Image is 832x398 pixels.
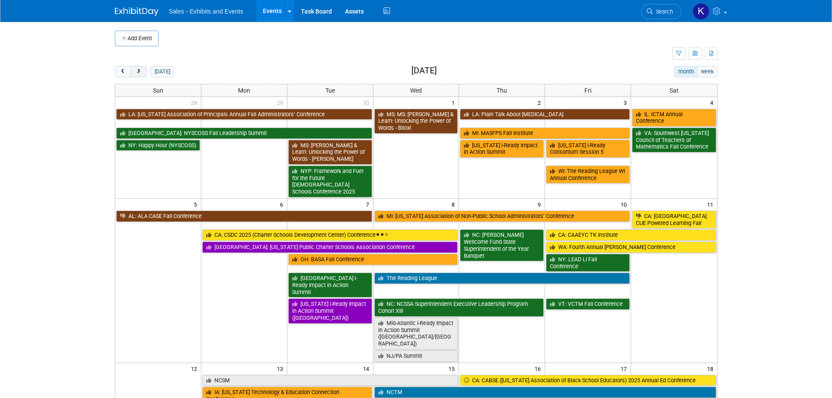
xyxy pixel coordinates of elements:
a: OH: BASA Fall Conference [288,254,458,265]
span: 3 [623,97,631,108]
a: NYP: Framework and Fuel for the Future [DEMOGRAPHIC_DATA] Schools Conference 2025 [288,166,372,197]
span: Wed [410,87,422,94]
a: NCSM [202,375,458,386]
span: 29 [276,97,287,108]
span: 17 [620,363,631,374]
span: 7 [365,199,373,210]
a: AL: ALA CASE Fall Conference [116,211,372,222]
span: Tue [325,87,335,94]
a: The Reading League [374,273,630,284]
button: month [674,66,697,77]
span: 11 [706,199,717,210]
span: Sun [153,87,163,94]
span: Sales - Exhibits and Events [169,8,243,15]
a: CA: CAAEYC TK Institute [546,229,716,241]
a: [GEOGRAPHIC_DATA] i-Ready Impact in Action Summit [288,273,372,298]
a: NJ/PA Summit [374,350,458,362]
a: NC: NCSSA Superintendent Executive Leadership Program Cohort XIII [374,298,544,316]
span: 15 [448,363,459,374]
img: ExhibitDay [115,7,159,16]
a: NY: Happy Hour (NYSCOSS) [116,140,200,151]
a: MI: MASFPS Fall Institute [460,128,630,139]
a: NC: [PERSON_NAME] Wellcome Fund State Superintendent of the Year Banquet [460,229,544,261]
span: 16 [534,363,545,374]
span: 13 [276,363,287,374]
a: WA: Fourth Annual [PERSON_NAME] Conference [546,242,716,253]
a: VT: VCTM Fall Conference [546,298,630,310]
a: [US_STATE] i-Ready Consortium Session 5 [546,140,630,158]
span: 5 [193,199,201,210]
a: [US_STATE] i-Ready Impact in Action Summit [460,140,544,158]
span: Mon [238,87,250,94]
button: week [697,66,717,77]
a: MS: MS: [PERSON_NAME] & Learn: Unlocking the Power of Words - Biloxi [374,109,458,134]
a: MS: [PERSON_NAME] & Learn: Unlocking the Power of Words - [PERSON_NAME] [288,140,372,165]
span: 18 [706,363,717,374]
span: 14 [362,363,373,374]
a: Search [641,4,681,19]
button: prev [115,66,131,77]
span: 28 [190,97,201,108]
a: [GEOGRAPHIC_DATA]: [US_STATE] Public Charter Schools Association Conference [202,242,458,253]
span: 1 [451,97,459,108]
a: IL: ICTM Annual Conference [632,109,716,127]
span: 9 [537,199,545,210]
img: Kara Haven [693,3,709,20]
a: VA: Southwest [US_STATE] Council of Teachers of Mathematics Fall Conference [632,128,716,152]
span: Thu [497,87,507,94]
a: LA: [US_STATE] Association of Principals Annual Fall Administrators’ Conference [116,109,372,120]
a: LA: Plain Talk About [MEDICAL_DATA] [460,109,630,120]
h2: [DATE] [411,66,437,76]
span: 8 [451,199,459,210]
a: Mid-Atlantic i-Ready Impact in Action Summit ([GEOGRAPHIC_DATA]/[GEOGRAPHIC_DATA]) [374,318,458,350]
button: Add Event [115,31,159,46]
span: Sat [670,87,679,94]
span: Fri [584,87,591,94]
a: NY: LEAD LI Fall Conference [546,254,630,272]
a: [US_STATE] i-Ready Impact in Action Summit ([GEOGRAPHIC_DATA]) [288,298,372,323]
span: 2 [537,97,545,108]
span: 12 [190,363,201,374]
span: 30 [362,97,373,108]
a: CA: [GEOGRAPHIC_DATA] CUE Powered Learning Fair [632,211,716,228]
a: CA: CSDC 2025 (Charter Schools Development Center) Conference [202,229,458,241]
span: Search [653,8,673,15]
a: NCTM [374,387,716,398]
a: MI: [US_STATE] Association of Non-Public School Administrators’ Conference [374,211,630,222]
button: next [131,66,147,77]
button: [DATE] [151,66,174,77]
span: 4 [709,97,717,108]
span: 10 [620,199,631,210]
a: WI: The Reading League WI Annual Conference [546,166,630,183]
span: 6 [279,199,287,210]
a: CA: CABSE ([US_STATE] Association of Black School Educators) 2025 Annual Ed Conference [460,375,716,386]
a: [GEOGRAPHIC_DATA]: NYSCOSS Fall Leadership Summit [116,128,372,139]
